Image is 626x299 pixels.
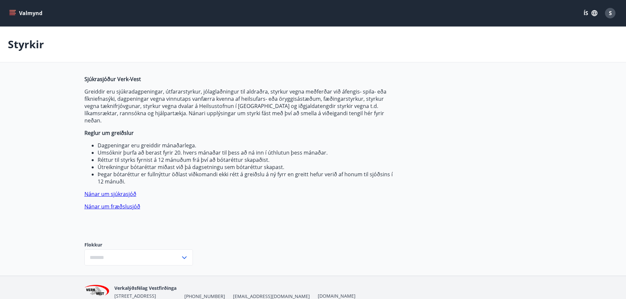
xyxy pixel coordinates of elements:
button: ÍS [580,7,601,19]
span: Verkalýðsfélag Vestfirðinga [114,285,176,291]
img: jihgzMk4dcgjRAW2aMgpbAqQEG7LZi0j9dOLAUvz.png [84,285,109,299]
li: Þegar bótaréttur er fullnýttur öðlast viðkomandi ekki rétt á greiðslu á ný fyrr en greitt hefur v... [98,171,395,185]
p: Styrkir [8,37,44,52]
p: Greiddir eru sjúkradagpeningar, útfararstyrkur, jólaglaðningur til aldraðra, styrkur vegna meðfer... [84,88,395,124]
strong: Sjúkrasjóður Verk-Vest [84,75,141,83]
li: Útreikningur bótaréttar miðast við þá dagsetningu sem bótaréttur skapast. [98,163,395,171]
button: S [602,5,618,21]
a: Nánar um fræðslusjóð [84,203,140,210]
button: menu [8,7,45,19]
a: [DOMAIN_NAME] [318,293,356,299]
a: Nánar um sjúkrasjóð [84,190,136,198]
label: Flokkur [84,242,193,248]
span: S [609,10,612,17]
span: [STREET_ADDRESS] [114,293,156,299]
li: Umsóknir þurfa að berast fyrir 20. hvers mánaðar til þess að ná inn í úthlutun þess mánaðar. [98,149,395,156]
strong: Reglur um greiðslur [84,129,134,137]
li: Réttur til styrks fyrnist á 12 mánuðum frá því að bótaréttur skapaðist. [98,156,395,163]
li: Dagpeningar eru greiddir mánaðarlega. [98,142,395,149]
